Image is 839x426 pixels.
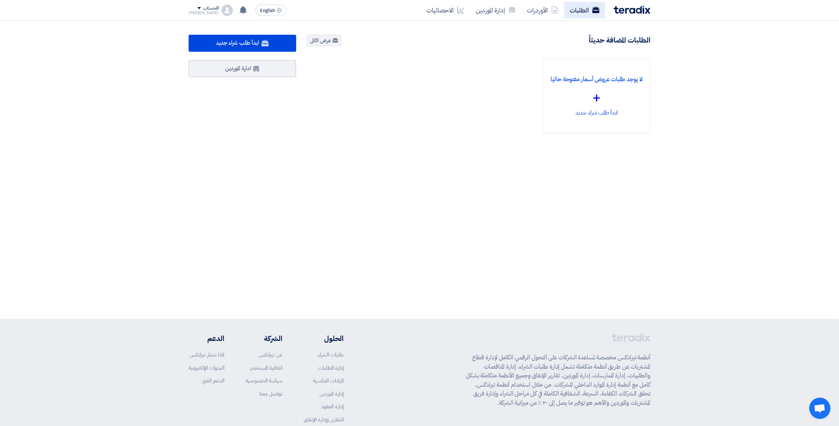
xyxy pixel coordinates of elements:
img: profile_test.png [222,5,233,16]
div: الحساب [203,5,218,11]
a: إدارة العقود [321,403,344,410]
img: Teradix logo [614,6,650,14]
li: الشركة [246,333,282,344]
div: [PERSON_NAME] [189,11,219,15]
a: عن تيرادكس [258,351,282,359]
a: لماذا تختار تيرادكس [189,351,224,359]
span: ابدأ طلب شراء جديد [216,39,259,47]
li: الدعم [189,333,224,344]
a: عرض الكل [307,35,341,46]
button: English [255,5,287,16]
a: اتفاقية المستخدم [250,364,282,372]
a: تواصل معنا [259,390,282,398]
a: التقارير وإدارة الإنفاق [304,416,344,424]
h4: الطلبات المضافة حديثاً [589,35,650,45]
p: أنظمة تيرادكس مخصصة لمساعدة الشركات على التحول الرقمي الكامل لإدارة قطاع المشتريات عن طريق أنظمة ... [466,353,650,407]
a: إدارة الموردين [320,390,344,398]
p: لا يوجد طلبات عروض أسعار مفتوحة حاليا [549,75,644,84]
a: الندوات الإلكترونية [189,364,224,372]
a: الاحصائيات [421,2,470,18]
div: ابدأ طلب شراء جديد [549,65,644,127]
a: الطلبات [564,2,605,18]
a: الدعم الفني [202,377,224,385]
div: + [549,87,644,108]
a: المزادات العكسية [313,377,344,385]
a: إدارة الموردين [470,2,521,18]
li: الحلول [304,333,344,344]
div: Open chat [809,398,831,419]
a: سياسة الخصوصية [246,377,282,385]
a: إدارة الطلبات [318,364,344,372]
a: الأوردرات [521,2,564,18]
a: ادارة الموردين [189,60,296,77]
a: طلبات الشراء [318,351,344,359]
span: English [260,8,275,13]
